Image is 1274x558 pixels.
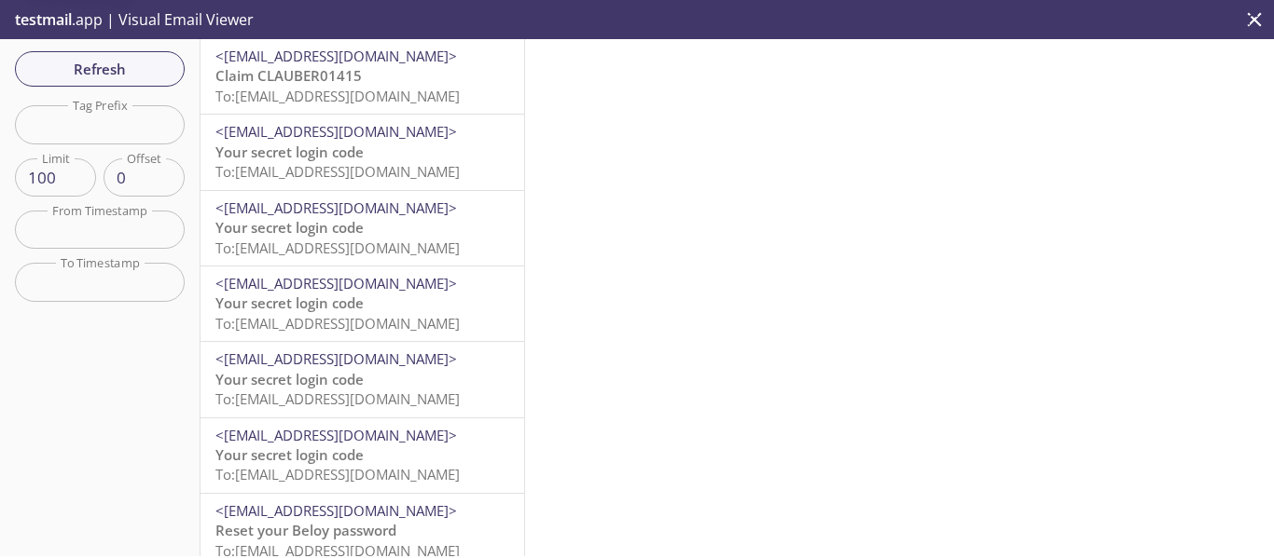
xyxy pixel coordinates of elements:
span: To: [EMAIL_ADDRESS][DOMAIN_NAME] [215,87,460,105]
span: testmail [15,9,72,30]
span: <[EMAIL_ADDRESS][DOMAIN_NAME]> [215,426,457,444]
span: <[EMAIL_ADDRESS][DOMAIN_NAME]> [215,47,457,65]
span: <[EMAIL_ADDRESS][DOMAIN_NAME]> [215,122,457,141]
span: Your secret login code [215,143,364,161]
span: To: [EMAIL_ADDRESS][DOMAIN_NAME] [215,314,460,333]
span: <[EMAIL_ADDRESS][DOMAIN_NAME]> [215,274,457,293]
div: <[EMAIL_ADDRESS][DOMAIN_NAME]>Your secret login codeTo:[EMAIL_ADDRESS][DOMAIN_NAME] [201,418,524,493]
span: Your secret login code [215,370,364,388]
span: To: [EMAIL_ADDRESS][DOMAIN_NAME] [215,389,460,408]
div: <[EMAIL_ADDRESS][DOMAIN_NAME]>Claim CLAUBER01415To:[EMAIL_ADDRESS][DOMAIN_NAME] [201,39,524,114]
div: <[EMAIL_ADDRESS][DOMAIN_NAME]>Your secret login codeTo:[EMAIL_ADDRESS][DOMAIN_NAME] [201,115,524,189]
span: To: [EMAIL_ADDRESS][DOMAIN_NAME] [215,465,460,483]
span: Refresh [30,57,170,81]
div: <[EMAIL_ADDRESS][DOMAIN_NAME]>Your secret login codeTo:[EMAIL_ADDRESS][DOMAIN_NAME] [201,342,524,416]
span: <[EMAIL_ADDRESS][DOMAIN_NAME]> [215,501,457,520]
span: Your secret login code [215,218,364,237]
span: <[EMAIL_ADDRESS][DOMAIN_NAME]> [215,349,457,368]
span: To: [EMAIL_ADDRESS][DOMAIN_NAME] [215,162,460,181]
button: Refresh [15,51,185,87]
span: Claim CLAUBER01415 [215,66,362,85]
div: <[EMAIL_ADDRESS][DOMAIN_NAME]>Your secret login codeTo:[EMAIL_ADDRESS][DOMAIN_NAME] [201,266,524,341]
span: To: [EMAIL_ADDRESS][DOMAIN_NAME] [215,238,460,257]
span: <[EMAIL_ADDRESS][DOMAIN_NAME]> [215,198,457,217]
div: <[EMAIL_ADDRESS][DOMAIN_NAME]>Your secret login codeTo:[EMAIL_ADDRESS][DOMAIN_NAME] [201,191,524,265]
span: Reset your Beloy password [215,521,396,539]
span: Your secret login code [215,445,364,464]
span: Your secret login code [215,293,364,312]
